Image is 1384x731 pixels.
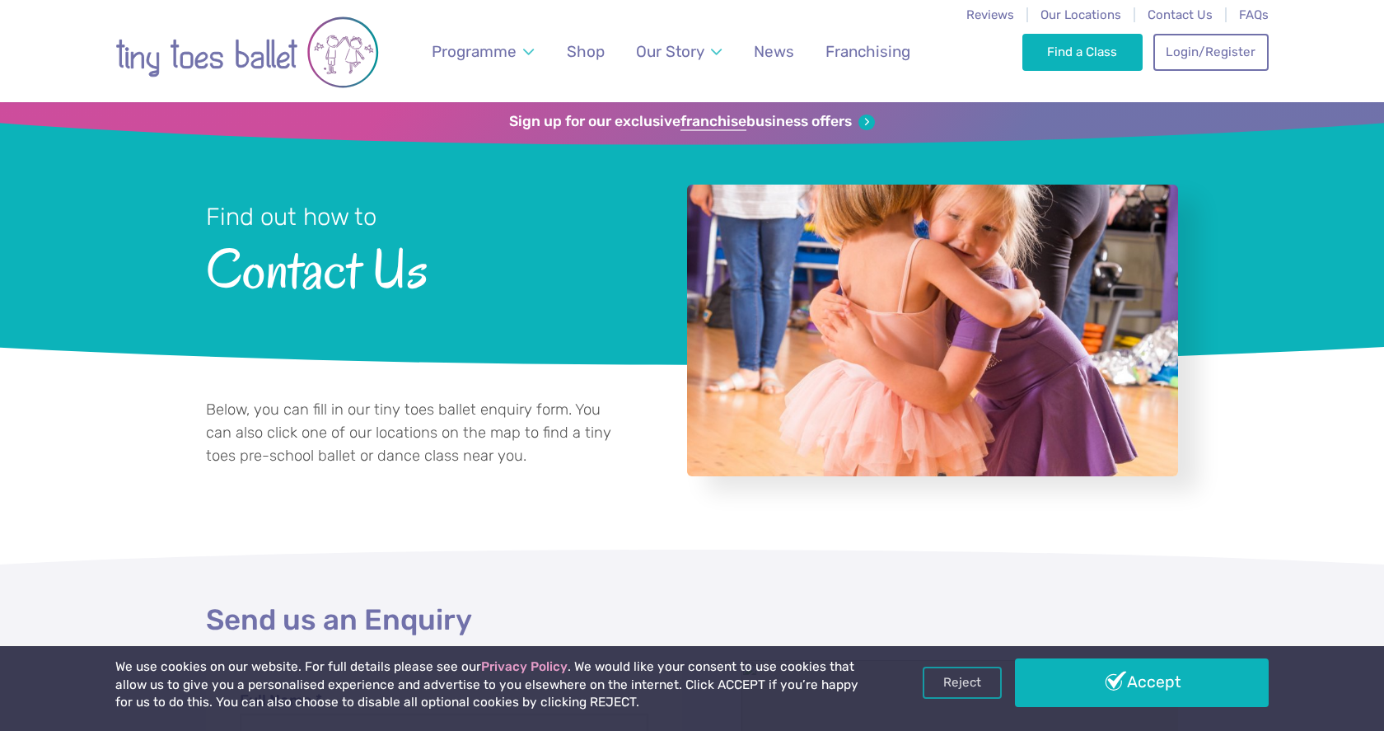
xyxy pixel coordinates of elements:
[206,399,615,467] p: Below, you can fill in our tiny toes ballet enquiry form. You can also click one of our locations...
[1022,34,1143,70] a: Find a Class
[680,113,746,131] strong: franchise
[1148,7,1213,22] a: Contact Us
[746,32,802,71] a: News
[206,602,1178,639] h2: Send us an Enquiry
[206,233,643,300] span: Contact Us
[559,32,613,71] a: Shop
[1239,7,1269,22] a: FAQs
[1015,658,1269,706] a: Accept
[818,32,919,71] a: Franchising
[567,42,605,61] span: Shop
[481,659,568,674] a: Privacy Policy
[115,11,379,94] img: tiny toes ballet
[1040,7,1121,22] a: Our Locations
[115,658,865,712] p: We use cookies on our website. For full details please see our . We would like your consent to us...
[636,42,704,61] span: Our Story
[629,32,730,71] a: Our Story
[206,203,376,231] small: Find out how to
[1153,34,1269,70] a: Login/Register
[424,32,542,71] a: Programme
[966,7,1014,22] a: Reviews
[754,42,794,61] span: News
[923,667,1002,698] a: Reject
[825,42,910,61] span: Franchising
[432,42,517,61] span: Programme
[509,113,874,131] a: Sign up for our exclusivefranchisebusiness offers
